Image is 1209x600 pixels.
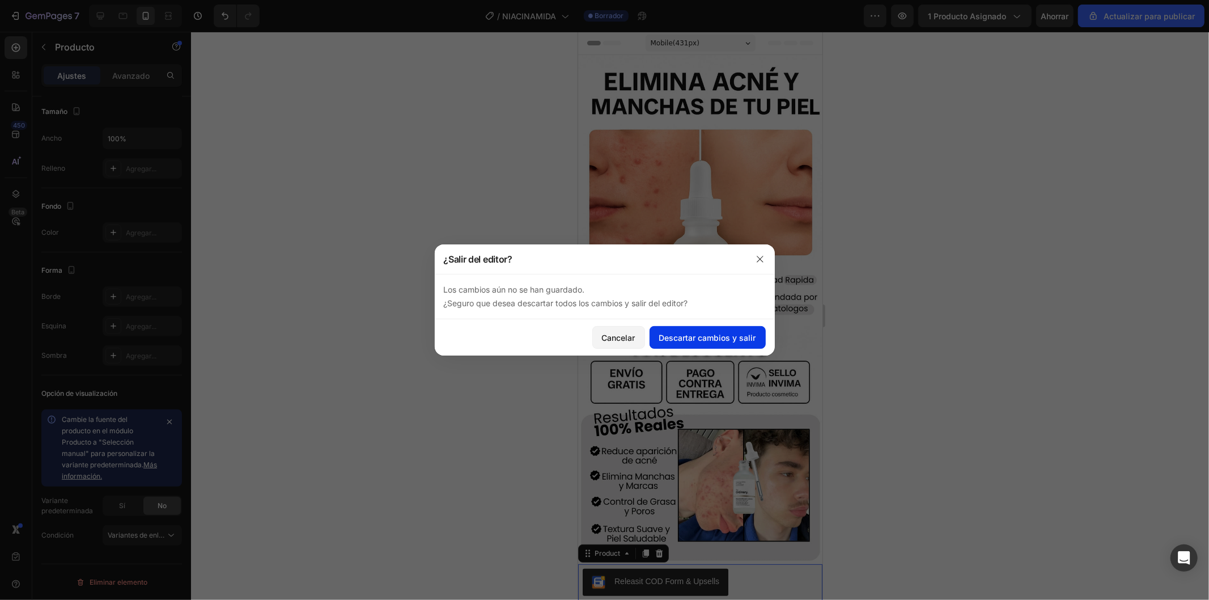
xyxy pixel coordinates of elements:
button: Descartar cambios y salir [650,326,766,349]
font: Los cambios aún no se han guardado. [444,285,585,294]
span: Mobile ( 431 px) [73,6,121,17]
button: Cancelar [592,326,645,349]
div: Releasit COD Form & Upsells [36,544,141,556]
img: CKKYs5695_ICEAE=.webp [14,544,27,557]
font: Descartar cambios y salir [659,333,756,343]
font: Cancelar [602,333,635,343]
div: Abrir Intercom Messenger [1170,544,1198,572]
font: ¿Salir del editor? [444,253,512,265]
font: ¿Seguro que desea descartar todos los cambios y salir del editor? [444,298,688,308]
button: Releasit COD Form & Upsells [5,537,150,564]
div: Product [14,517,44,527]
